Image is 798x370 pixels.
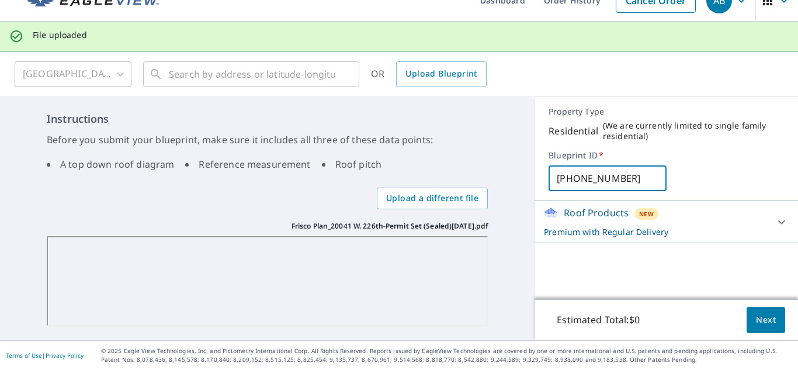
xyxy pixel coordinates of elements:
[544,206,789,238] div: Roof ProductsNewPremium with Regular Delivery
[6,351,42,359] a: Terms of Use
[15,58,131,91] div: [GEOGRAPHIC_DATA]
[371,61,487,87] div: OR
[564,206,629,220] p: Roof Products
[544,226,768,238] p: Premium with Regular Delivery
[47,111,488,127] h6: Instructions
[46,351,84,359] a: Privacy Policy
[603,120,784,141] p: ( We are currently limited to single family residential )
[549,124,598,138] p: Residential
[322,157,382,171] li: Roof pitch
[386,191,478,206] span: Upload a different file
[549,106,784,117] p: Property Type
[47,236,488,326] iframe: Frisco Plan_20041 W. 226th-Permit Set (Sealed)10-9-2025.pdf
[292,221,488,231] p: Frisco Plan_20041 W. 226th-Permit Set (Sealed)[DATE].pdf
[547,307,649,333] p: Estimated Total: $0
[169,58,335,91] input: Search by address or latitude-longitude
[185,157,310,171] li: Reference measurement
[405,67,477,81] span: Upload Blueprint
[639,209,654,219] span: New
[377,188,488,209] label: Upload a different file
[396,61,486,87] a: Upload Blueprint
[47,133,488,147] p: Before you submit your blueprint, make sure it includes all three of these data points:
[101,347,792,364] p: © 2025 Eagle View Technologies, Inc. and Pictometry International Corp. All Rights Reserved. Repo...
[756,313,776,327] span: Next
[549,150,784,161] label: Blueprint ID
[33,30,87,40] p: File uploaded
[747,307,785,333] button: Next
[6,352,84,359] p: |
[47,157,174,171] li: A top down roof diagram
